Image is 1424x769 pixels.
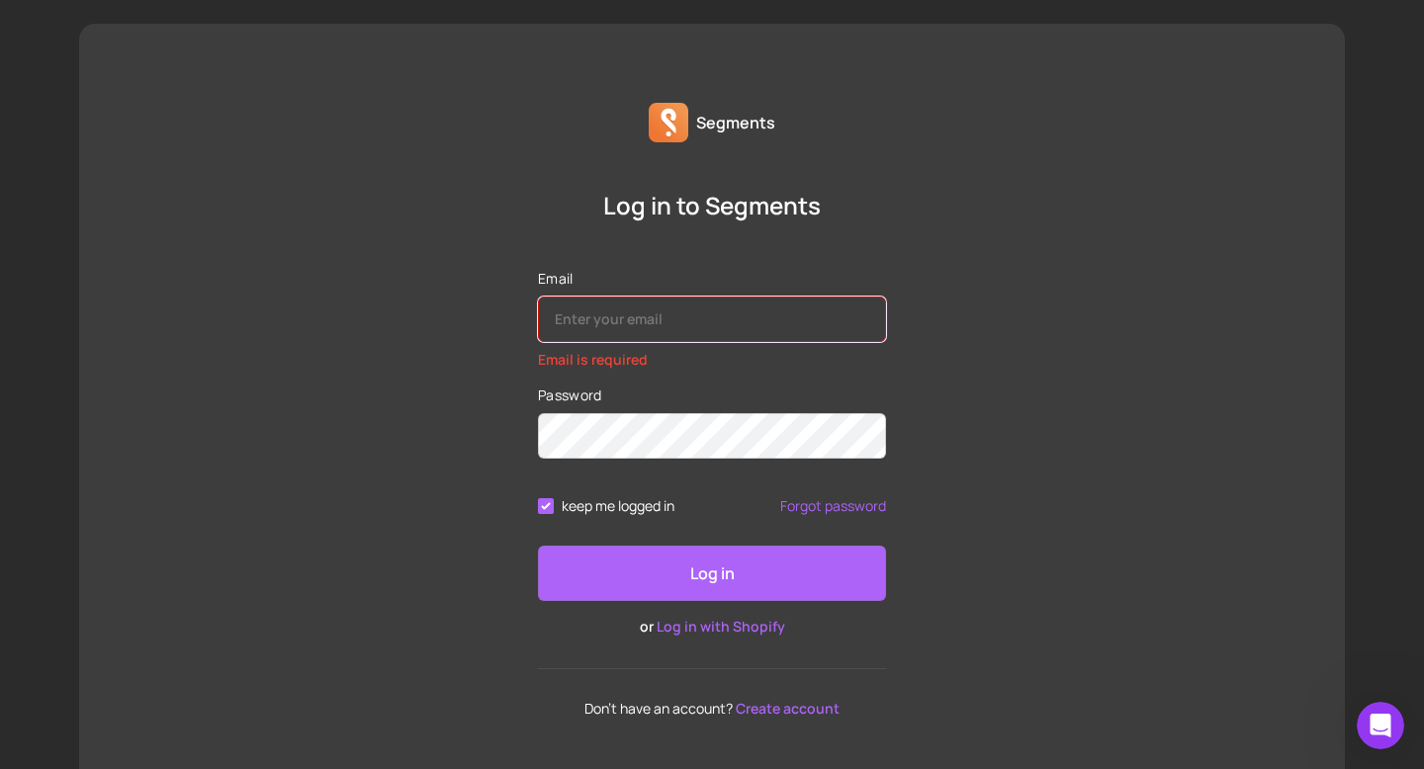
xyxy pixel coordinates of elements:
input: remember me [538,498,554,514]
p: or [538,617,886,637]
span: keep me logged in [562,498,674,514]
input: Password [538,413,886,459]
a: Create account [736,699,840,718]
p: Don't have an account? [538,701,886,717]
p: Segments [696,111,775,134]
label: Email [538,269,886,289]
label: Password [538,385,886,405]
p: Log in [690,561,735,585]
button: Log in [538,546,886,601]
a: Log in with Shopify [657,617,785,636]
iframe: Intercom live chat [1357,702,1404,749]
p: Log in to Segments [538,190,886,221]
input: Email [538,297,886,342]
a: Forgot password [780,498,886,514]
p: Email is required [538,350,886,370]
